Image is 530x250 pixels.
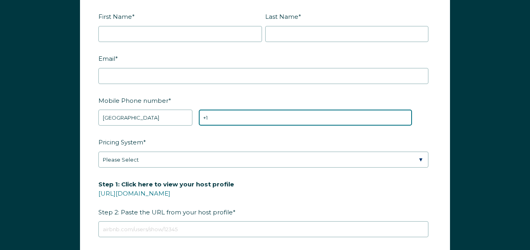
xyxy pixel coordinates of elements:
span: Mobile Phone number [98,94,168,107]
input: airbnb.com/users/show/12345 [98,221,428,237]
a: [URL][DOMAIN_NAME] [98,190,170,197]
span: Email [98,52,115,65]
span: Last Name [265,10,298,23]
span: First Name [98,10,132,23]
span: Step 2: Paste the URL from your host profile [98,178,234,218]
span: Pricing System [98,136,143,148]
span: Step 1: Click here to view your host profile [98,178,234,190]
